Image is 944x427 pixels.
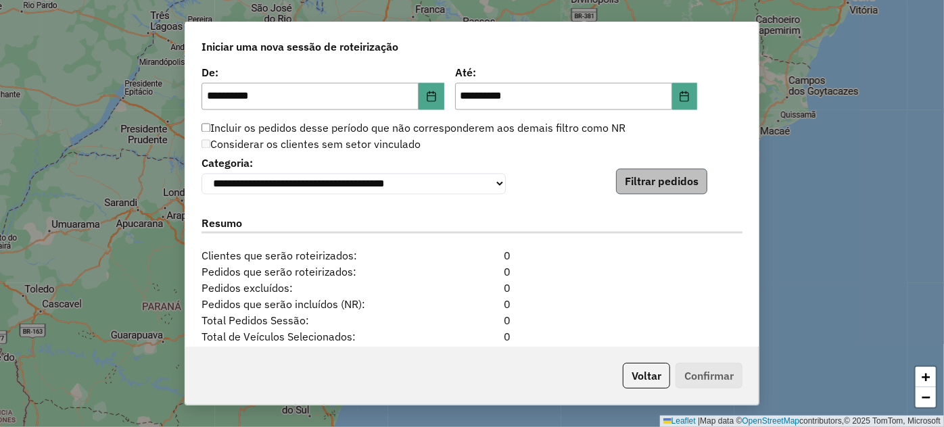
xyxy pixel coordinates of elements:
[425,313,518,329] div: 0
[616,169,707,195] button: Filtrar pedidos
[202,136,421,153] label: Considerar os clientes sem setor vinculado
[202,120,626,136] label: Incluir os pedidos desse período que não corresponderem aos demais filtro como NR
[193,329,425,345] span: Total de Veículos Selecionados:
[202,65,444,81] label: De:
[742,416,800,426] a: OpenStreetMap
[660,416,944,427] div: Map data © contributors,© 2025 TomTom, Microsoft
[202,39,398,55] span: Iniciar uma nova sessão de roteirização
[425,329,518,345] div: 0
[202,216,742,234] label: Resumo
[663,416,696,426] a: Leaflet
[916,367,936,387] a: Zoom in
[698,416,700,426] span: |
[193,264,425,280] span: Pedidos que serão roteirizados:
[193,313,425,329] span: Total Pedidos Sessão:
[425,264,518,280] div: 0
[193,297,425,313] span: Pedidos que serão incluídos (NR):
[922,368,930,385] span: +
[425,345,518,361] div: 0,00
[202,140,210,149] input: Considerar os clientes sem setor vinculado
[455,65,698,81] label: Até:
[672,83,698,110] button: Choose Date
[916,387,936,407] a: Zoom out
[193,345,425,361] span: Cubagem total:
[922,388,930,405] span: −
[623,363,670,388] button: Voltar
[425,297,518,313] div: 0
[193,280,425,297] span: Pedidos excluídos:
[193,248,425,264] span: Clientes que serão roteirizados:
[202,124,210,132] input: Incluir os pedidos desse período que não corresponderem aos demais filtro como NR
[202,155,506,172] label: Categoria:
[425,280,518,297] div: 0
[419,83,444,110] button: Choose Date
[425,248,518,264] div: 0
